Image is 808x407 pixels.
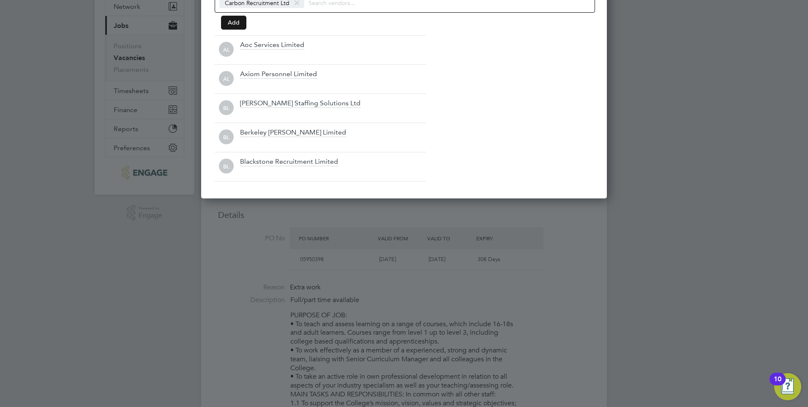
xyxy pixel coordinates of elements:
[240,157,338,167] div: Blackstone Recruitment Limited
[219,42,234,57] span: AL
[774,379,781,390] div: 10
[221,16,246,29] button: Add
[240,70,317,79] div: Axiom Personnel Limited
[219,71,234,86] span: AL
[219,130,234,145] span: BL
[240,99,360,108] div: [PERSON_NAME] Staffing Solutions Ltd
[219,101,234,115] span: BL
[219,159,234,174] span: BL
[240,128,346,137] div: Berkeley [PERSON_NAME] Limited
[240,41,304,50] div: Aoc Services Limited
[774,373,801,400] button: Open Resource Center, 10 new notifications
